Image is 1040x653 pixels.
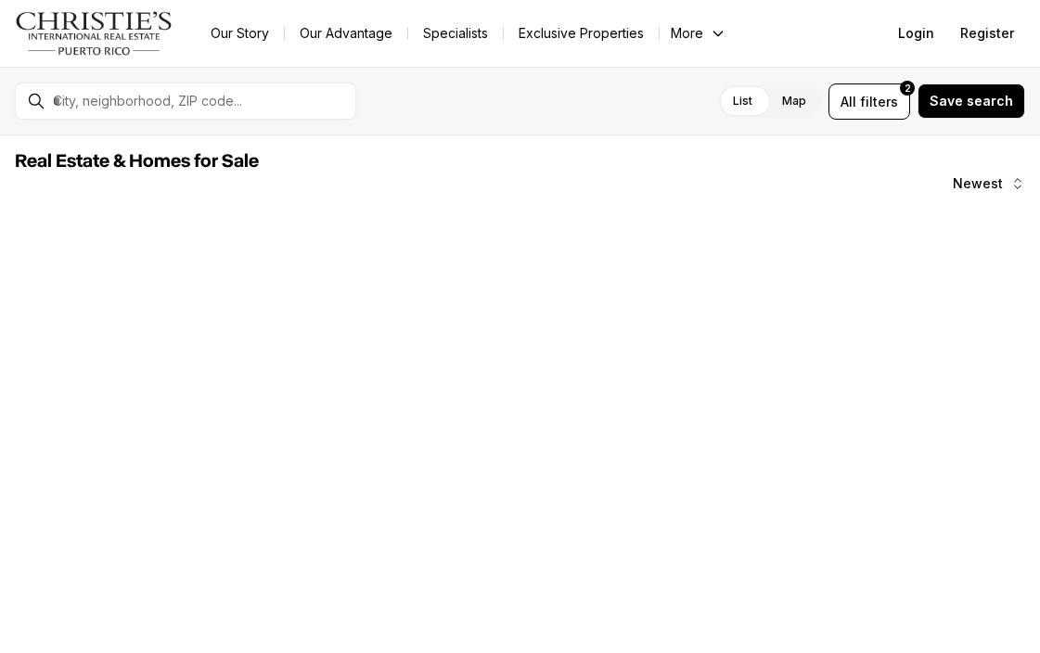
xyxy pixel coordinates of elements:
[660,20,738,46] button: More
[905,81,911,96] span: 2
[953,176,1003,191] span: Newest
[504,20,659,46] a: Exclusive Properties
[841,92,856,111] span: All
[942,165,1036,202] button: Newest
[408,20,503,46] a: Specialists
[718,84,767,118] label: List
[767,84,821,118] label: Map
[828,83,910,120] button: Allfilters2
[960,26,1014,41] span: Register
[285,20,407,46] a: Our Advantage
[898,26,934,41] span: Login
[15,152,259,171] span: Real Estate & Homes for Sale
[887,15,945,52] button: Login
[860,92,898,111] span: filters
[196,20,284,46] a: Our Story
[949,15,1025,52] button: Register
[918,83,1025,119] button: Save search
[930,94,1013,109] span: Save search
[15,11,173,56] img: logo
